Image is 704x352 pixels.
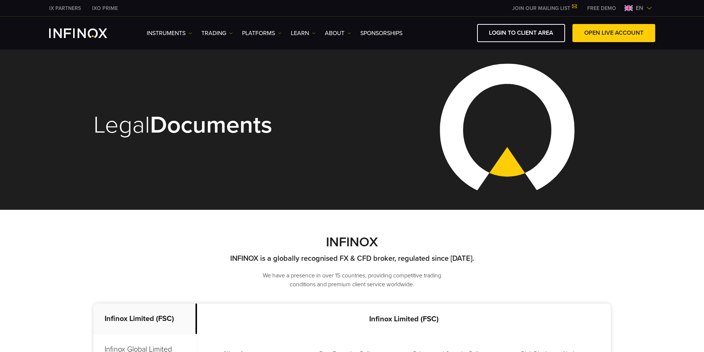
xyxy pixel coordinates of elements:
[291,29,316,38] a: Learn
[633,4,646,13] span: en
[197,315,611,324] p: Infinox Limited (FSC)
[44,4,86,12] a: INFINOX
[93,304,197,334] p: Infinox Limited (FSC)
[93,113,342,138] h1: Legal
[150,110,272,140] strong: Documents
[360,29,402,38] a: SPONSORSHIPS
[251,271,454,289] p: We have a presence in over 15 countries, providing competitive trading conditions and premium cli...
[230,254,474,263] strong: INFINOX is a globally recognised FX & CFD broker, regulated since [DATE].
[201,29,233,38] a: TRADING
[86,4,123,12] a: INFINOX
[49,28,125,38] a: INFINOX Logo
[147,29,192,38] a: Instruments
[326,234,378,250] strong: INFINOX
[242,29,282,38] a: PLATFORMS
[572,24,655,42] a: OPEN LIVE ACCOUNT
[477,24,565,42] a: LOGIN TO CLIENT AREA
[582,4,622,12] a: INFINOX MENU
[325,29,351,38] a: ABOUT
[507,5,582,11] a: JOIN OUR MAILING LIST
